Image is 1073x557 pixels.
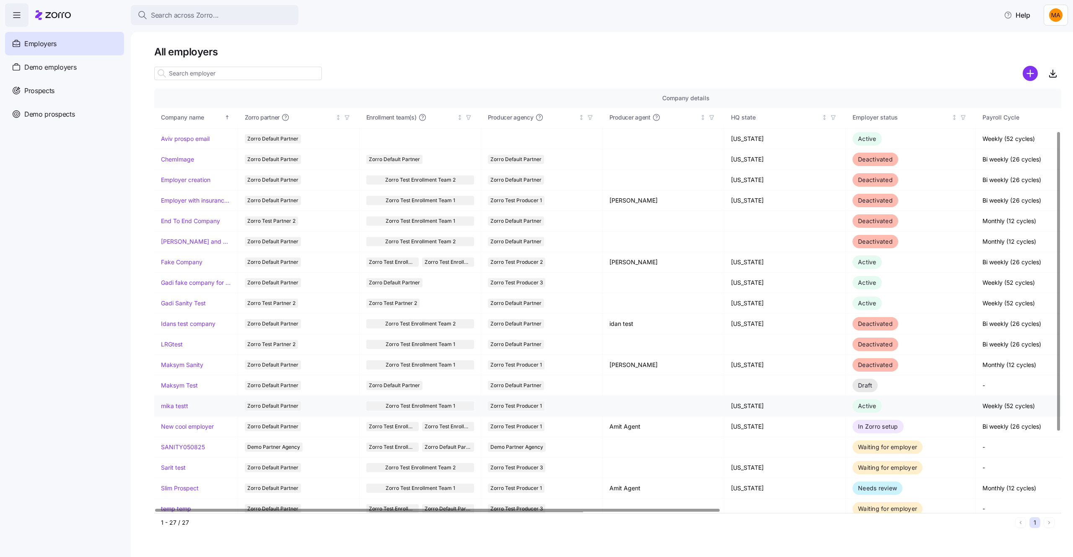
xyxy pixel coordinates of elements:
[385,237,456,246] span: Zorro Test Enrollment Team 2
[490,422,542,431] span: Zorro Test Producer 1
[858,382,872,389] span: Draft
[490,504,543,513] span: Zorro Test Producer 3
[490,258,543,267] span: Zorro Test Producer 2
[858,197,893,204] span: Deactivated
[603,355,724,375] td: [PERSON_NAME]
[858,299,876,307] span: Active
[858,238,893,245] span: Deactivated
[858,505,917,512] span: Waiting for employer
[247,196,298,205] span: Zorro Default Partner
[724,108,846,127] th: HQ stateNot sorted
[490,381,542,390] span: Zorro Default Partner
[369,278,420,287] span: Zorro Default Partner
[161,361,203,369] a: Maksym Sanity
[490,463,543,472] span: Zorro Test Producer 3
[846,108,976,127] th: Employer statusNot sorted
[982,113,1071,122] div: Payroll Cycle
[385,463,456,472] span: Zorro Test Enrollment Team 2
[858,176,893,183] span: Deactivated
[386,340,455,349] span: Zorro Test Enrollment Team 1
[247,299,295,308] span: Zorro Test Partner 2
[425,504,472,513] span: Zorro Default Partner
[154,45,1061,58] h1: All employers
[724,355,846,375] td: [US_STATE]
[161,443,205,451] a: SANITY050825
[724,190,846,211] td: [US_STATE]
[724,314,846,334] td: [US_STATE]
[245,113,280,122] span: Zorro partner
[858,464,917,471] span: Waiting for employer
[425,258,472,267] span: Zorro Test Enrollment Team 1
[858,423,898,430] span: In Zorro setup
[490,319,542,328] span: Zorro Default Partner
[131,5,298,25] button: Search across Zorro...
[724,458,846,478] td: [US_STATE]
[369,422,416,431] span: Zorro Test Enrollment Team 2
[457,115,463,120] div: Not sorted
[603,190,724,211] td: [PERSON_NAME]
[5,32,124,55] a: Employers
[490,216,542,226] span: Zorro Default Partner
[385,175,456,185] span: Zorro Test Enrollment Team 2
[385,319,456,328] span: Zorro Test Enrollment Team 2
[161,176,210,184] a: Employer creation
[490,155,542,164] span: Zorro Default Partner
[490,278,543,287] span: Zorro Test Producer 3
[386,216,455,226] span: Zorro Test Enrollment Team 1
[161,135,210,143] a: Aviv prospo email
[386,401,455,411] span: Zorro Test Enrollment Team 1
[386,484,455,493] span: Zorro Test Enrollment Team 1
[858,320,893,327] span: Deactivated
[997,7,1037,23] button: Help
[247,340,295,349] span: Zorro Test Partner 2
[247,360,298,370] span: Zorro Default Partner
[247,401,298,411] span: Zorro Default Partner
[161,484,199,492] a: Slim Prospect
[603,416,724,437] td: Amit Agent
[247,155,298,164] span: Zorro Default Partner
[247,463,298,472] span: Zorro Default Partner
[366,113,417,122] span: Enrollment team(s)
[161,463,186,472] a: Sarit test
[154,67,322,80] input: Search employer
[951,115,957,120] div: Not sorted
[858,361,893,368] span: Deactivated
[481,108,603,127] th: Producer agencyNot sorted
[858,156,893,163] span: Deactivated
[724,416,846,437] td: [US_STATE]
[490,340,542,349] span: Zorro Default Partner
[247,258,298,267] span: Zorro Default Partner
[490,360,542,370] span: Zorro Test Producer 1
[425,422,472,431] span: Zorro Test Enrollment Team 1
[238,108,360,127] th: Zorro partnerNot sorted
[247,216,295,226] span: Zorro Test Partner 2
[5,79,124,102] a: Prospects
[161,505,191,513] a: temp temp
[360,108,481,127] th: Enrollment team(s)Not sorted
[724,129,846,149] td: [US_STATE]
[724,293,846,314] td: [US_STATE]
[161,217,220,225] a: End To End Company
[247,278,298,287] span: Zorro Default Partner
[731,113,820,122] div: HQ state
[335,115,341,120] div: Not sorted
[724,396,846,416] td: [US_STATE]
[490,442,543,452] span: Demo Partner Agency
[1049,8,1063,22] img: 39373de90fc01ce704d534b41c5a5e34
[161,113,223,122] div: Company name
[822,115,827,120] div: Not sorted
[490,175,542,185] span: Zorro Default Partner
[247,175,298,185] span: Zorro Default Partner
[369,442,416,452] span: Zorro Test Enrollment Team 1
[724,273,846,293] td: [US_STATE]
[1029,517,1040,528] button: 1
[154,108,238,127] th: Company nameSorted ascending
[490,237,542,246] span: Zorro Default Partner
[369,381,420,390] span: Zorro Default Partner
[247,134,298,143] span: Zorro Default Partner
[724,478,846,499] td: [US_STATE]
[858,443,917,450] span: Waiting for employer
[490,401,542,411] span: Zorro Test Producer 1
[247,442,300,452] span: Demo Partner Agency
[858,279,876,286] span: Active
